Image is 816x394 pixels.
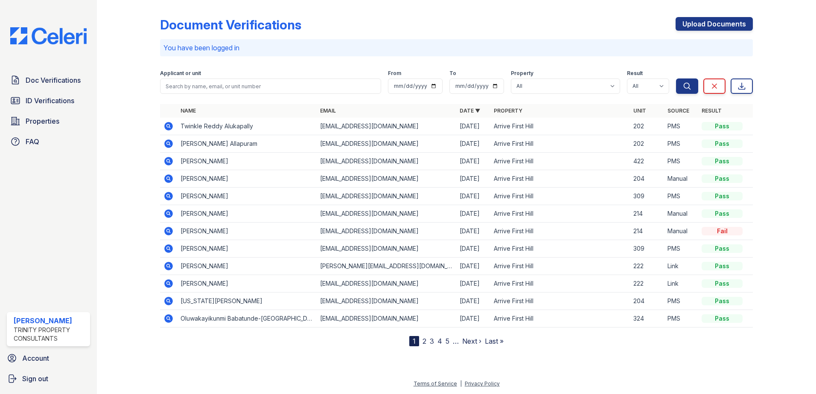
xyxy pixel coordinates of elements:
td: [DATE] [456,293,490,310]
a: Next › [462,337,481,345]
div: | [460,380,462,387]
span: ID Verifications [26,96,74,106]
td: 204 [630,293,664,310]
a: Properties [7,113,90,130]
td: Arrive First Hill [490,170,630,188]
td: 309 [630,240,664,258]
td: Arrive First Hill [490,135,630,153]
td: [DATE] [456,153,490,170]
span: Account [22,353,49,363]
a: Account [3,350,93,367]
td: [PERSON_NAME] [177,170,317,188]
label: Applicant or unit [160,70,201,77]
td: [EMAIL_ADDRESS][DOMAIN_NAME] [317,135,456,153]
td: 422 [630,153,664,170]
div: Pass [702,192,743,200]
td: [US_STATE][PERSON_NAME] [177,293,317,310]
a: Source [667,107,689,114]
span: Doc Verifications [26,75,81,85]
td: Manual [664,223,698,240]
td: [PERSON_NAME] [177,153,317,170]
td: Arrive First Hill [490,188,630,205]
p: You have been logged in [163,43,749,53]
div: Pass [702,314,743,323]
td: Arrive First Hill [490,258,630,275]
a: 3 [430,337,434,345]
td: [EMAIL_ADDRESS][DOMAIN_NAME] [317,205,456,223]
a: Terms of Service [414,380,457,387]
td: [EMAIL_ADDRESS][DOMAIN_NAME] [317,275,456,293]
td: [PERSON_NAME] [177,258,317,275]
a: Unit [633,107,646,114]
input: Search by name, email, or unit number [160,78,381,94]
td: 214 [630,223,664,240]
td: [EMAIL_ADDRESS][DOMAIN_NAME] [317,310,456,327]
a: Privacy Policy [465,380,500,387]
label: To [449,70,456,77]
div: Pass [702,122,743,130]
div: Pass [702,139,743,148]
td: Manual [664,205,698,223]
td: [DATE] [456,240,490,258]
div: 1 [409,336,419,346]
td: [DATE] [456,135,490,153]
td: [EMAIL_ADDRESS][DOMAIN_NAME] [317,153,456,170]
td: [DATE] [456,275,490,293]
td: Arrive First Hill [490,293,630,310]
td: [DATE] [456,205,490,223]
img: CE_Logo_Blue-a8612792a0a2168367f1c8372b55b34899dd931a85d93a1a3d3e32e68fde9ad4.png [3,27,93,44]
a: Upload Documents [676,17,753,31]
td: 222 [630,258,664,275]
td: PMS [664,188,698,205]
td: [DATE] [456,170,490,188]
div: Pass [702,244,743,253]
td: [DATE] [456,188,490,205]
td: [EMAIL_ADDRESS][DOMAIN_NAME] [317,188,456,205]
span: Sign out [22,374,48,384]
a: Date ▼ [460,107,480,114]
td: 214 [630,205,664,223]
td: PMS [664,310,698,327]
td: PMS [664,293,698,310]
td: PMS [664,240,698,258]
td: Manual [664,170,698,188]
td: Twinkle Reddy Alukapally [177,118,317,135]
td: PMS [664,118,698,135]
td: Link [664,258,698,275]
td: [PERSON_NAME] [177,275,317,293]
td: 202 [630,118,664,135]
td: [PERSON_NAME][EMAIL_ADDRESS][DOMAIN_NAME] [317,258,456,275]
a: FAQ [7,133,90,150]
div: [PERSON_NAME] [14,316,87,326]
td: Arrive First Hill [490,205,630,223]
td: [PERSON_NAME] Allapuram [177,135,317,153]
td: PMS [664,153,698,170]
td: [DATE] [456,118,490,135]
a: Doc Verifications [7,72,90,89]
a: Result [702,107,722,114]
div: Trinity Property Consultants [14,326,87,343]
td: [PERSON_NAME] [177,188,317,205]
span: Properties [26,116,59,126]
div: Pass [702,297,743,305]
a: Email [320,107,336,114]
td: Arrive First Hill [490,223,630,240]
td: [PERSON_NAME] [177,205,317,223]
label: Property [511,70,533,77]
td: [EMAIL_ADDRESS][DOMAIN_NAME] [317,170,456,188]
div: Pass [702,157,743,165]
a: 2 [423,337,426,345]
a: 5 [446,337,449,345]
a: Name [181,107,196,114]
td: [DATE] [456,258,490,275]
td: [EMAIL_ADDRESS][DOMAIN_NAME] [317,293,456,310]
td: [EMAIL_ADDRESS][DOMAIN_NAME] [317,118,456,135]
td: 222 [630,275,664,293]
a: Last » [485,337,504,345]
td: 324 [630,310,664,327]
td: Arrive First Hill [490,310,630,327]
span: FAQ [26,136,39,147]
div: Pass [702,209,743,218]
a: 4 [437,337,442,345]
td: PMS [664,135,698,153]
